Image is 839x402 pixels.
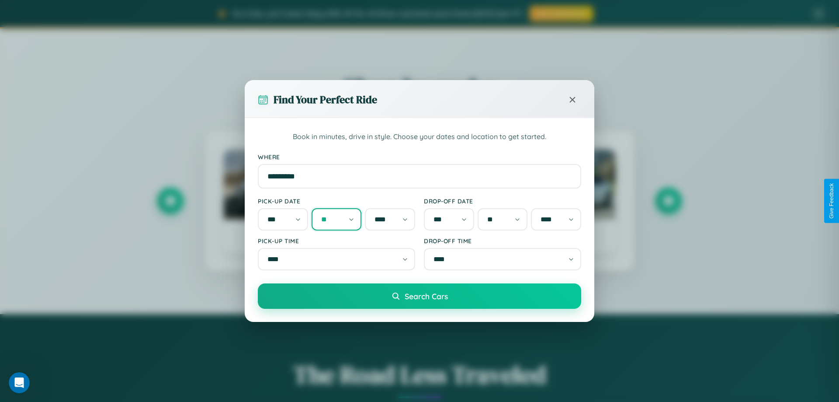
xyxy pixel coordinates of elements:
label: Pick-up Date [258,197,415,205]
label: Drop-off Date [424,197,581,205]
label: Pick-up Time [258,237,415,245]
p: Book in minutes, drive in style. Choose your dates and location to get started. [258,131,581,143]
label: Drop-off Time [424,237,581,245]
button: Search Cars [258,283,581,309]
span: Search Cars [405,291,448,301]
h3: Find Your Perfect Ride [274,92,377,107]
label: Where [258,153,581,161]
